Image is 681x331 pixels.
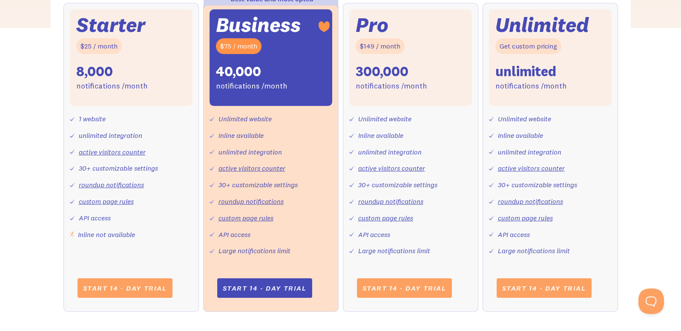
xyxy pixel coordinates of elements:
[78,278,172,298] a: Start 14 - day trial
[358,146,422,158] div: unlimited integration
[498,214,553,222] a: custom page rules
[358,197,423,205] a: roundup notifications
[358,245,430,257] div: Large notifications limit
[356,80,427,92] div: notifications /month
[218,164,285,172] a: active visitors counter
[358,113,411,125] div: Unlimited website
[218,129,264,142] div: Inline available
[495,38,561,54] div: Get custom pricing
[498,129,543,142] div: Inline available
[498,164,565,172] a: active visitors counter
[498,113,551,125] div: Unlimited website
[79,180,144,189] a: roundup notifications
[218,214,273,222] a: custom page rules
[357,278,452,298] a: Start 14 - day trial
[495,63,556,80] div: unlimited
[358,164,425,172] a: active visitors counter
[498,228,530,241] div: API access
[218,113,272,125] div: Unlimited website
[218,228,250,241] div: API access
[358,214,413,222] a: custom page rules
[358,129,403,142] div: Inline available
[218,245,290,257] div: Large notifications limit
[216,38,261,54] div: $75 / month
[79,148,146,156] a: active visitors counter
[495,16,589,34] div: Unlimited
[638,288,664,314] iframe: Toggle Customer Support
[76,63,113,80] div: 8,000
[218,146,282,158] div: unlimited integration
[216,63,261,80] div: 40,000
[498,197,563,205] a: roundup notifications
[79,129,142,142] div: unlimited integration
[76,80,148,92] div: notifications /month
[498,179,577,191] div: 30+ customizable settings
[498,245,570,257] div: Large notifications limit
[216,80,287,92] div: notifications /month
[78,228,135,241] div: Inline not available
[79,162,158,174] div: 30+ customizable settings
[356,63,408,80] div: 300,000
[79,212,111,224] div: API access
[79,113,106,125] div: 1 website
[217,278,312,298] a: Start 14 - day trial
[497,278,592,298] a: Start 14 - day trial
[356,38,405,54] div: $149 / month
[79,197,134,205] a: custom page rules
[495,80,567,92] div: notifications /month
[218,179,298,191] div: 30+ customizable settings
[76,38,122,54] div: $25 / month
[498,146,561,158] div: unlimited integration
[358,179,437,191] div: 30+ customizable settings
[356,16,388,34] div: Pro
[218,197,284,205] a: roundup notifications
[358,228,390,241] div: API access
[216,16,301,34] div: Business
[76,16,145,34] div: Starter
